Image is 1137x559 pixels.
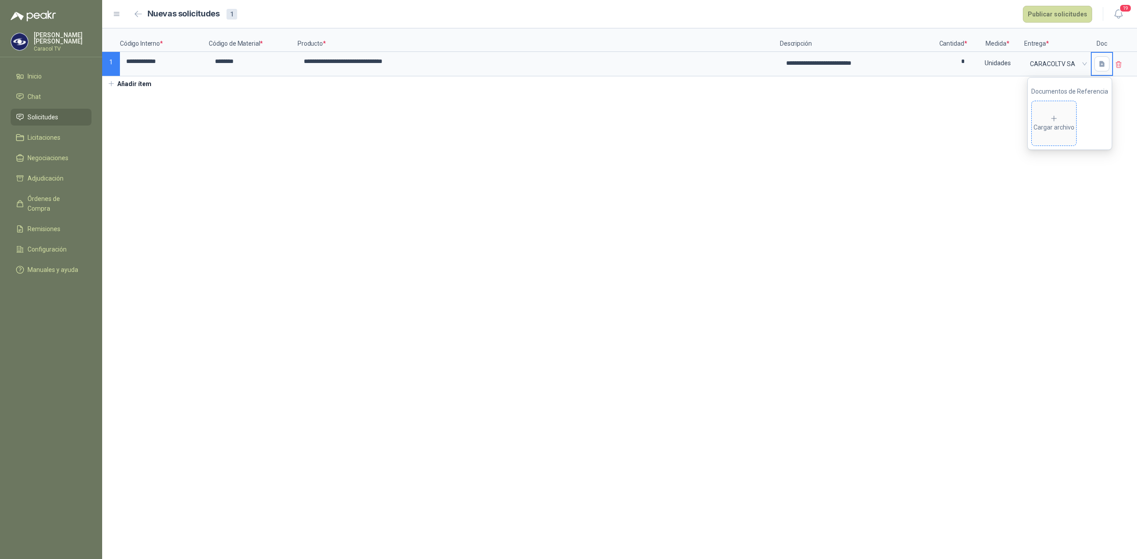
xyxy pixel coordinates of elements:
[935,28,971,52] p: Cantidad
[11,88,91,105] a: Chat
[1030,57,1085,71] span: CARACOLTV SA
[28,194,83,213] span: Órdenes de Compra
[11,11,56,21] img: Logo peakr
[1091,28,1113,52] p: Doc
[11,33,28,50] img: Company Logo
[11,190,91,217] a: Órdenes de Compra
[28,71,42,81] span: Inicio
[1110,6,1126,22] button: 19
[11,170,91,187] a: Adjudicación
[1023,6,1092,23] button: Publicar solicitudes
[972,53,1023,73] div: Unidades
[102,76,157,91] button: Añadir ítem
[120,28,209,52] p: Código Interno
[209,28,298,52] p: Código de Material
[34,32,91,44] p: [PERSON_NAME] [PERSON_NAME]
[28,112,58,122] span: Solicitudes
[28,153,68,163] span: Negociaciones
[227,9,237,20] div: 1
[971,28,1024,52] p: Medida
[780,28,935,52] p: Descripción
[1034,114,1074,132] div: Cargar archivo
[1119,4,1132,12] span: 19
[102,52,120,76] p: 1
[11,261,91,278] a: Manuales y ayuda
[11,68,91,85] a: Inicio
[147,8,220,20] h2: Nuevas solicitudes
[11,129,91,146] a: Licitaciones
[34,46,91,51] p: Caracol TV
[28,224,60,234] span: Remisiones
[28,244,67,254] span: Configuración
[11,150,91,166] a: Negociaciones
[11,220,91,237] a: Remisiones
[28,133,60,142] span: Licitaciones
[28,92,41,102] span: Chat
[298,28,780,52] p: Producto
[11,241,91,258] a: Configuración
[1024,28,1091,52] p: Entrega
[11,109,91,126] a: Solicitudes
[28,265,78,275] span: Manuales y ayuda
[28,173,64,183] span: Adjudicación
[1031,87,1108,96] p: Documentos de Referencia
